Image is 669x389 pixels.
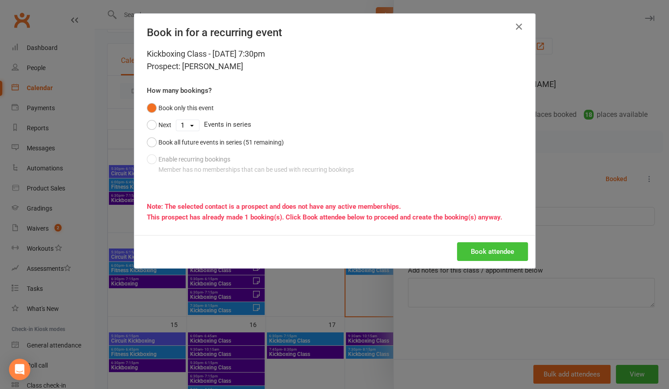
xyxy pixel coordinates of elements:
button: Next [147,116,171,133]
button: Book attendee [457,242,528,261]
div: Open Intercom Messenger [9,359,30,380]
label: How many bookings? [147,85,212,96]
div: Kickboxing Class - [DATE] 7:30pm Prospect: [PERSON_NAME] [147,48,523,73]
button: Book all future events in series (51 remaining) [147,134,284,151]
div: This prospect has already made 1 booking(s). Click Book attendee below to proceed and create the ... [147,212,523,223]
div: Book all future events in series (51 remaining) [158,137,284,147]
div: Events in series [147,116,523,133]
h4: Book in for a recurring event [147,26,523,39]
button: Book only this event [147,99,214,116]
div: Note: The selected contact is a prospect and does not have any active memberships. [147,201,523,212]
button: Close [512,20,526,34]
